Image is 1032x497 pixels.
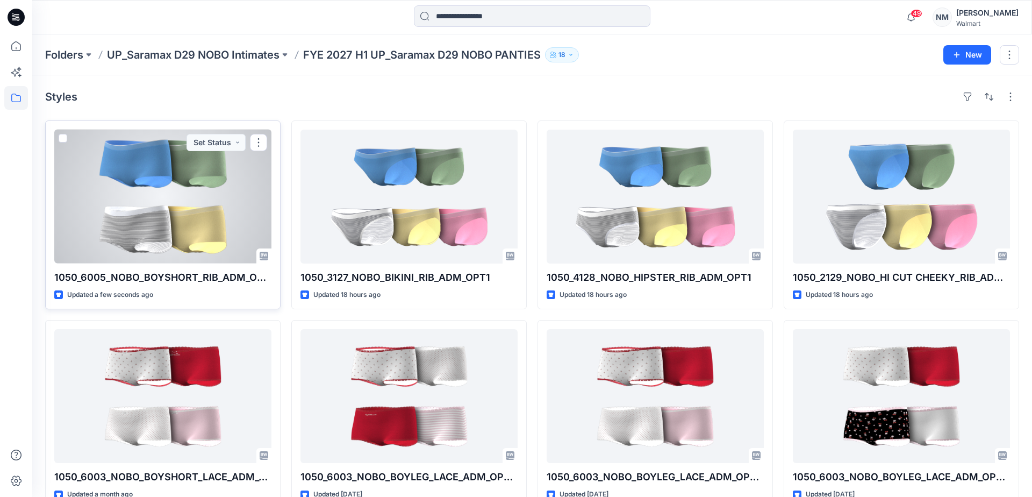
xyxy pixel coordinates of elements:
[303,47,541,62] p: FYE 2027 H1 UP_Saramax D29 NOBO PANTIES
[45,47,83,62] a: Folders
[943,45,991,65] button: New
[547,270,764,285] p: 1050_4128_NOBO_HIPSTER_RIB_ADM_OPT1
[545,47,579,62] button: 18
[300,270,518,285] p: 1050_3127_NOBO_BIKINI_RIB_ADM_OPT1
[560,289,627,301] p: Updated 18 hours ago
[793,270,1010,285] p: 1050_2129_NOBO_HI CUT CHEEKY_RIB_ADM_OPT1
[806,289,873,301] p: Updated 18 hours ago
[313,289,381,301] p: Updated 18 hours ago
[793,130,1010,264] a: 1050_2129_NOBO_HI CUT CHEEKY_RIB_ADM_OPT1
[547,470,764,485] p: 1050_6003_NOBO_BOYLEG_LACE_ADM_OPT1-REVISED
[300,329,518,463] a: 1050_6003_NOBO_BOYLEG_LACE_ADM_OPT1_EMB-REVISED
[54,329,271,463] a: 1050_6003_NOBO_BOYSHORT_LACE_ADM_OPT1_EMB UPDATED
[956,19,1019,27] div: Walmart
[793,329,1010,463] a: 1050_6003_NOBO_BOYLEG_LACE_ADM_OPT2-REVISED
[911,9,922,18] span: 49
[54,270,271,285] p: 1050_6005_NOBO_BOYSHORT_RIB_ADM_OPT1
[547,329,764,463] a: 1050_6003_NOBO_BOYLEG_LACE_ADM_OPT1-REVISED
[300,130,518,264] a: 1050_3127_NOBO_BIKINI_RIB_ADM_OPT1
[793,470,1010,485] p: 1050_6003_NOBO_BOYLEG_LACE_ADM_OPT2-REVISED
[300,470,518,485] p: 1050_6003_NOBO_BOYLEG_LACE_ADM_OPT1_EMB-REVISED
[54,470,271,485] p: 1050_6003_NOBO_BOYSHORT_LACE_ADM_OPT1_EMB UPDATED
[107,47,279,62] a: UP_Saramax D29 NOBO Intimates
[67,289,153,301] p: Updated a few seconds ago
[547,130,764,264] a: 1050_4128_NOBO_HIPSTER_RIB_ADM_OPT1
[933,8,952,27] div: NM
[558,49,565,61] p: 18
[956,6,1019,19] div: [PERSON_NAME]
[54,130,271,264] a: 1050_6005_NOBO_BOYSHORT_RIB_ADM_OPT1
[45,90,77,103] h4: Styles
